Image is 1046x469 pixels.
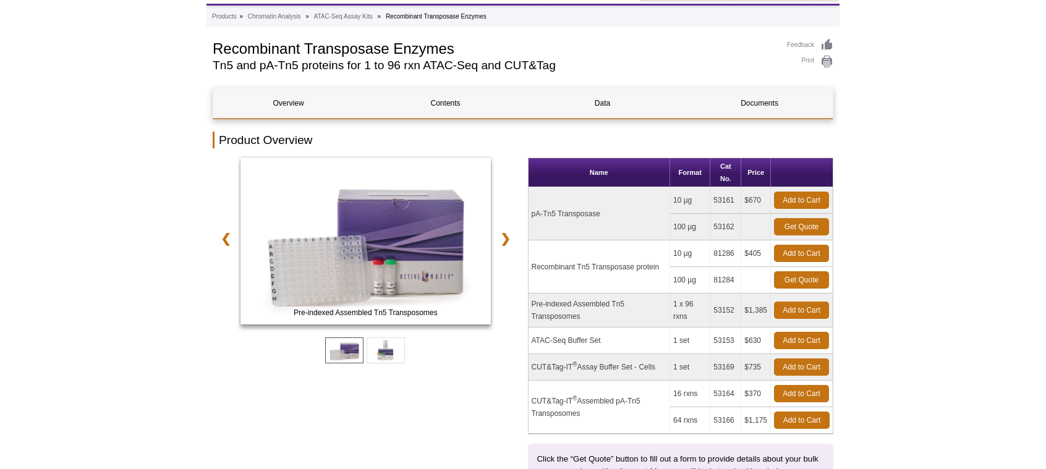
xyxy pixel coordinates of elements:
td: 53166 [710,407,741,434]
a: Add to Cart [774,385,829,402]
td: $1,385 [741,294,771,327]
td: Recombinant Tn5 Transposase protein [529,240,670,294]
td: CUT&Tag-IT Assay Buffer Set - Cells [529,354,670,381]
a: Data [527,88,678,118]
td: 100 µg [670,214,710,240]
a: Add to Cart [774,412,830,429]
sup: ® [572,395,577,402]
a: Get Quote [774,218,829,235]
td: $670 [741,187,771,214]
td: 10 µg [670,240,710,267]
sup: ® [572,361,577,368]
li: Recombinant Transposase Enzymes [386,13,487,20]
td: 1 x 96 rxns [670,294,710,327]
td: 100 µg [670,267,710,294]
a: Documents [684,88,835,118]
td: 53169 [710,354,741,381]
a: Add to Cart [774,302,829,319]
th: Name [529,158,670,187]
a: Add to Cart [774,245,829,262]
td: $370 [741,381,771,407]
span: Pre-indexed Assembled Tn5 Transposomes [243,306,488,319]
a: Add to Cart [774,332,829,349]
a: Products [212,11,236,22]
h1: Recombinant Transposase Enzymes [213,38,775,57]
td: $630 [741,327,771,354]
th: Price [741,158,771,187]
td: 81286 [710,240,741,267]
a: Add to Cart [774,358,829,376]
td: $735 [741,354,771,381]
td: $1,175 [741,407,771,434]
td: Pre-indexed Assembled Tn5 Transposomes [529,294,670,327]
td: 64 rxns [670,407,710,434]
td: 10 µg [670,187,710,214]
th: Cat No. [710,158,741,187]
h2: Product Overview [213,132,833,148]
td: ATAC-Seq Buffer Set [529,327,670,354]
a: Chromatin Analysis [248,11,301,22]
a: Overview [213,88,364,118]
a: ❮ [213,224,239,253]
li: » [239,13,243,20]
td: 1 set [670,327,710,354]
td: 16 rxns [670,381,710,407]
li: » [378,13,381,20]
td: 1 set [670,354,710,381]
td: CUT&Tag-IT Assembled pA-Tn5 Transposomes [529,381,670,434]
a: Contents [370,88,521,118]
td: 53162 [710,214,741,240]
th: Format [670,158,710,187]
img: Pre-indexed Assembled Tn5 Transposomes [240,158,491,324]
a: Print [787,55,833,69]
td: 53164 [710,381,741,407]
h2: Tn5 and pA-Tn5 proteins for 1 to 96 rxn ATAC-Seq and CUT&Tag [213,60,775,71]
a: Get Quote [774,271,829,289]
li: » [305,13,309,20]
a: ATAC-Seq Kit [240,158,491,328]
a: ATAC-Seq Assay Kits [314,11,373,22]
td: $405 [741,240,771,267]
td: pA-Tn5 Transposase [529,187,670,240]
td: 81284 [710,267,741,294]
td: 53152 [710,294,741,327]
a: Feedback [787,38,833,52]
a: ❯ [492,224,519,253]
a: Add to Cart [774,192,829,209]
td: 53153 [710,327,741,354]
td: 53161 [710,187,741,214]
